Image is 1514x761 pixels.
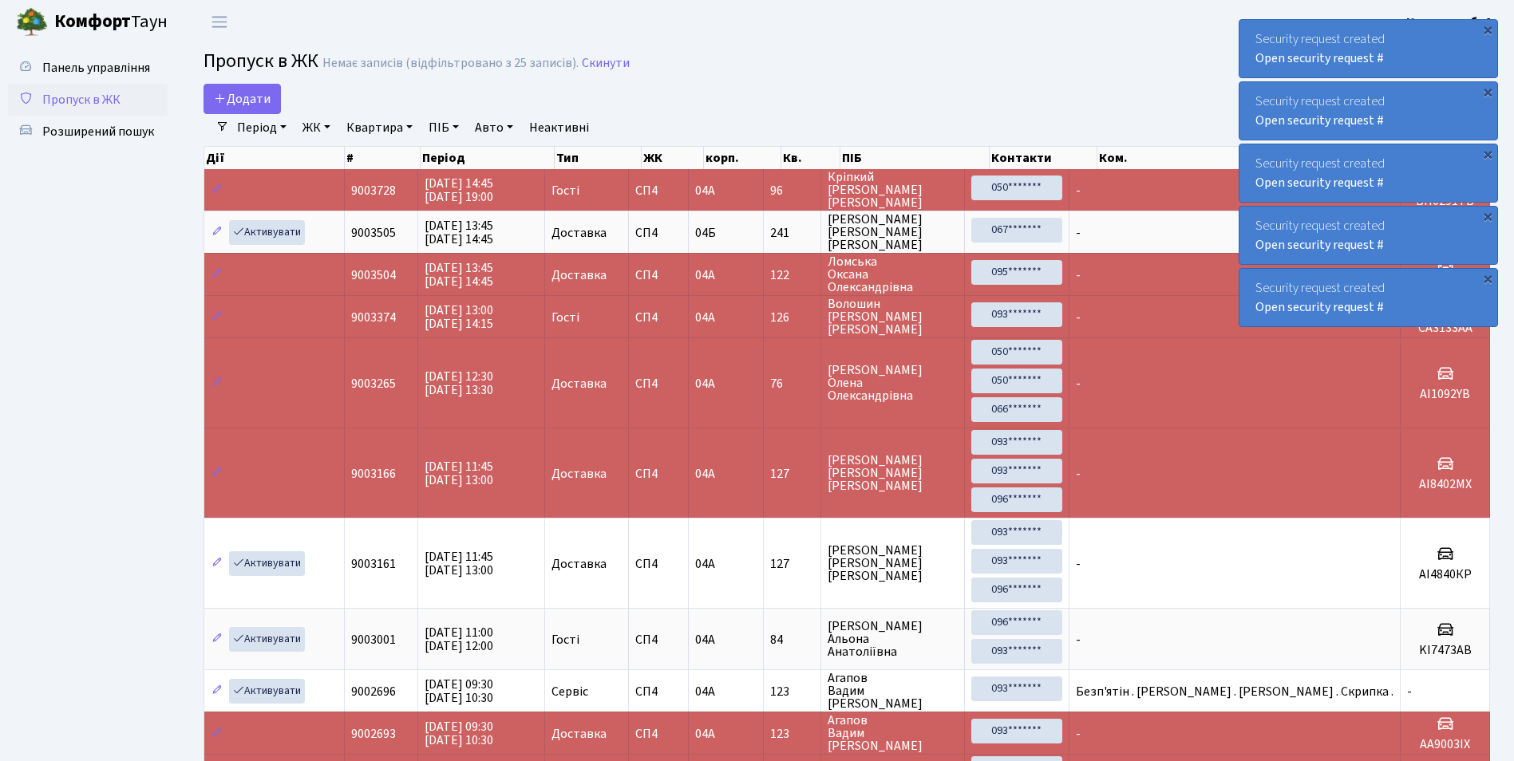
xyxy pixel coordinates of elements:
[695,182,715,199] span: 04А
[555,147,641,169] th: Тип
[425,718,493,749] span: [DATE] 09:30 [DATE] 10:30
[200,9,239,35] button: Переключити навігацію
[1480,22,1496,37] div: ×
[1076,555,1081,573] span: -
[828,364,958,402] span: [PERSON_NAME] Олена Олександрівна
[770,467,814,480] span: 127
[1255,236,1384,254] a: Open security request #
[1076,465,1081,483] span: -
[695,375,715,392] span: 04А
[635,269,682,282] span: СП4
[1076,725,1081,743] span: -
[695,631,715,649] span: 04А
[1239,82,1497,140] div: Security request created
[828,620,958,658] span: [PERSON_NAME] Альона Анатоліївна
[635,727,682,740] span: СП4
[229,627,305,652] a: Активувати
[828,454,958,492] span: [PERSON_NAME] [PERSON_NAME] [PERSON_NAME]
[1239,207,1497,264] div: Security request created
[8,116,168,148] a: Розширений пошук
[551,727,607,740] span: Доставка
[770,558,814,570] span: 127
[1076,631,1081,649] span: -
[551,558,607,570] span: Доставка
[1407,321,1483,336] h5: СА3133АА
[425,624,493,655] span: [DATE] 11:00 [DATE] 12:00
[296,114,337,141] a: ЖК
[204,47,318,75] span: Пропуск в ЖК
[425,458,493,489] span: [DATE] 11:45 [DATE] 13:00
[351,683,396,700] span: 9002696
[214,90,271,108] span: Додати
[468,114,520,141] a: Авто
[695,683,715,700] span: 04А
[828,672,958,710] span: Агапов Вадим [PERSON_NAME]
[770,269,814,282] span: 122
[551,467,607,480] span: Доставка
[42,91,121,108] span: Пропуск в ЖК
[642,147,704,169] th: ЖК
[770,184,814,197] span: 96
[1255,49,1384,67] a: Open security request #
[1076,309,1081,326] span: -
[351,465,396,483] span: 9003166
[1255,112,1384,129] a: Open security request #
[54,9,131,34] b: Комфорт
[1097,147,1397,169] th: Ком.
[770,633,814,646] span: 84
[1076,266,1081,284] span: -
[229,551,305,576] a: Активувати
[1407,477,1483,492] h5: АІ8402МХ
[229,220,305,245] a: Активувати
[8,52,168,84] a: Панель управління
[1076,375,1081,392] span: -
[1239,269,1497,326] div: Security request created
[54,9,168,36] span: Таун
[42,59,150,77] span: Панель управління
[351,309,396,326] span: 9003374
[551,633,579,646] span: Гості
[1239,20,1497,77] div: Security request created
[1255,174,1384,191] a: Open security request #
[1076,224,1081,242] span: -
[828,171,958,209] span: Кріпкий [PERSON_NAME] [PERSON_NAME]
[990,147,1097,169] th: Контакти
[16,6,48,38] img: logo.png
[231,114,293,141] a: Період
[551,269,607,282] span: Доставка
[551,377,607,390] span: Доставка
[635,558,682,570] span: СП4
[1406,14,1495,31] b: Консьєрж б. 4.
[204,147,345,169] th: Дії
[770,227,814,239] span: 241
[351,555,396,573] span: 9003161
[1480,270,1496,286] div: ×
[828,298,958,336] span: Волошин [PERSON_NAME] [PERSON_NAME]
[1407,737,1483,752] h5: АА9003ІХ
[351,266,396,284] span: 9003504
[635,633,682,646] span: СП4
[523,114,595,141] a: Неактивні
[695,465,715,483] span: 04А
[635,311,682,324] span: СП4
[551,184,579,197] span: Гості
[828,213,958,251] span: [PERSON_NAME] [PERSON_NAME] [PERSON_NAME]
[635,184,682,197] span: СП4
[635,377,682,390] span: СП4
[421,147,555,169] th: Період
[1480,208,1496,224] div: ×
[840,147,990,169] th: ПІБ
[1480,146,1496,162] div: ×
[42,123,154,140] span: Розширений пошук
[8,84,168,116] a: Пропуск в ЖК
[770,377,814,390] span: 76
[770,311,814,324] span: 126
[425,368,493,399] span: [DATE] 12:30 [DATE] 13:30
[828,255,958,294] span: Ломська Оксана Олександрівна
[425,259,493,290] span: [DATE] 13:45 [DATE] 14:45
[1407,643,1483,658] h5: KI7473AB
[1076,182,1081,199] span: -
[422,114,465,141] a: ПІБ
[425,548,493,579] span: [DATE] 11:45 [DATE] 13:00
[781,147,840,169] th: Кв.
